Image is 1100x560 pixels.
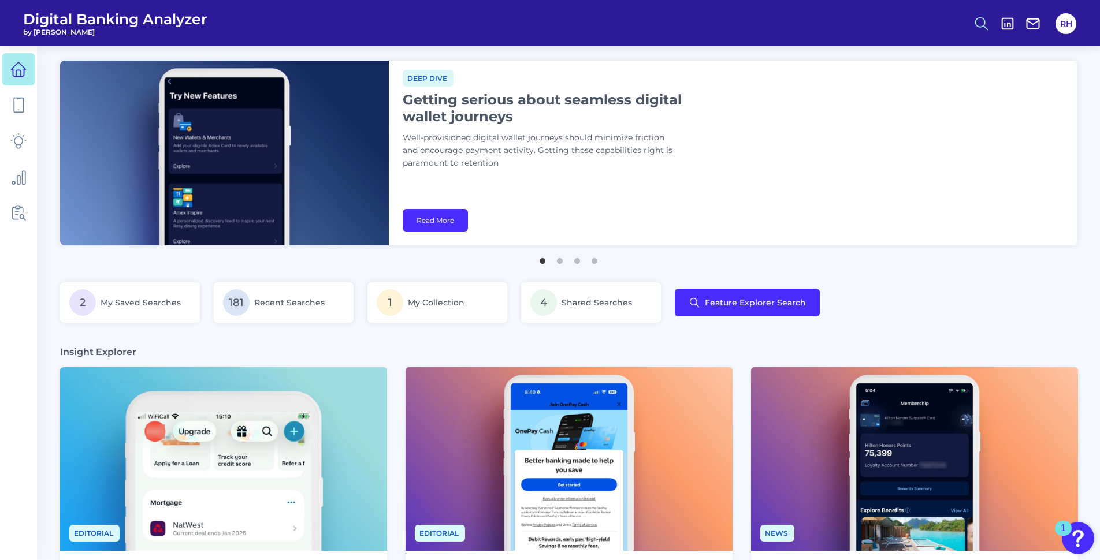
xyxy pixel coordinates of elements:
[403,132,692,170] p: Well-provisioned digital wallet journeys should minimize friction and encourage payment activity....
[589,252,600,264] button: 4
[403,209,468,232] a: Read More
[751,367,1078,551] img: News - Phone (4).png
[60,61,389,245] img: bannerImg
[415,527,465,538] a: Editorial
[760,527,794,538] a: News
[214,282,354,323] a: 181Recent Searches
[403,70,454,87] span: Deep dive
[69,525,120,542] span: Editorial
[60,367,387,551] img: Editorial - Phone Zoom In.png
[223,289,250,316] span: 181
[23,28,207,36] span: by [PERSON_NAME]
[415,525,465,542] span: Editorial
[406,367,733,551] img: News - Phone (3).png
[69,289,96,316] span: 2
[562,297,632,308] span: Shared Searches
[367,282,507,323] a: 1My Collection
[403,72,454,83] a: Deep dive
[675,289,820,316] button: Feature Explorer Search
[254,297,325,308] span: Recent Searches
[530,289,557,316] span: 4
[60,346,136,358] h3: Insight Explorer
[554,252,566,264] button: 2
[537,252,548,264] button: 1
[403,91,692,125] h1: Getting serious about seamless digital wallet journeys
[101,297,181,308] span: My Saved Searches
[1056,13,1076,34] button: RH
[23,10,207,28] span: Digital Banking Analyzer
[1062,522,1094,554] button: Open Resource Center, 1 new notification
[60,282,200,323] a: 2My Saved Searches
[377,289,403,316] span: 1
[521,282,661,323] a: 4Shared Searches
[571,252,583,264] button: 3
[760,525,794,542] span: News
[69,527,120,538] a: Editorial
[705,298,806,307] span: Feature Explorer Search
[408,297,464,308] span: My Collection
[1061,528,1066,543] div: 1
